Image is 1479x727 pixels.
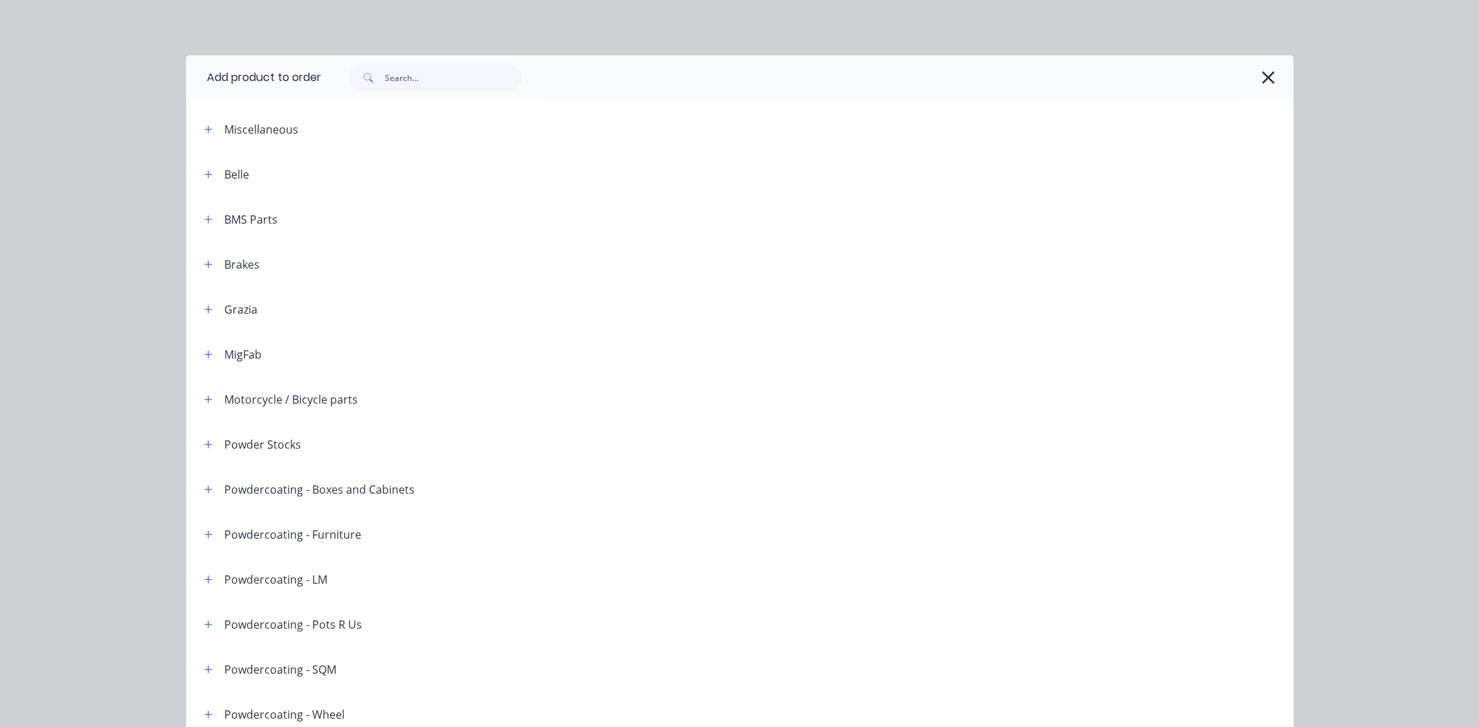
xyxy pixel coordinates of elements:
[224,661,336,678] div: Powdercoating - SQM
[224,391,358,408] div: Motorcycle / Bicycle parts
[224,301,257,318] div: Grazia
[224,166,249,183] div: Belle
[224,616,362,633] div: Powdercoating - Pots R Us
[224,481,415,498] div: Powdercoating - Boxes and Cabinets
[224,346,262,363] div: MigFab
[224,526,361,543] div: Powdercoating - Furniture
[224,436,301,453] div: Powder Stocks
[224,211,278,228] div: BMS Parts
[224,121,298,138] div: Miscellaneous
[224,256,260,273] div: Brakes
[186,55,321,100] div: Add product to order
[224,706,345,723] div: Powdercoating - Wheel
[224,571,327,588] div: Powdercoating - LM
[385,64,522,91] input: Search...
